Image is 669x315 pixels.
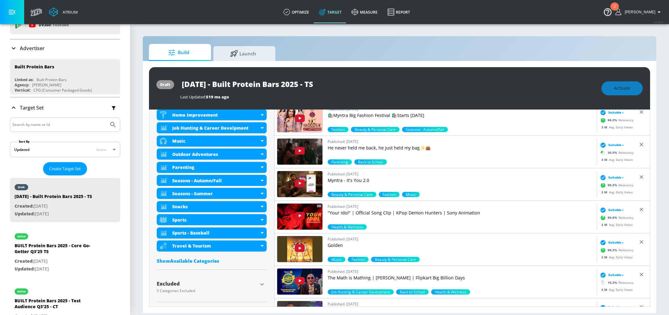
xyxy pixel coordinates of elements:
div: BUILT Protein Bars 2025 - Test Audience Q3'25 - CT [15,298,101,313]
div: Agency: [15,82,29,88]
div: Job Hunting & Career Develpment [172,125,259,131]
div: Suitable › [598,272,623,278]
div: Music [157,136,267,147]
div: 6.9% [396,289,429,295]
div: Seasons - Autumn/Fall [157,175,267,186]
p: He never held me back, he just held my bag✨👜 [328,145,594,151]
span: 2 M [601,222,609,227]
div: Sports - Baseball [172,230,259,236]
span: 90.6 % [608,215,619,220]
span: login as: ashley.jan@zefr.com [622,10,655,14]
span: Parenting [328,159,352,165]
span: Music [402,192,420,197]
span: latest [96,147,107,152]
p: [DATE] [15,265,101,273]
span: 99.2 % [608,183,619,188]
button: [PERSON_NAME] [615,8,663,16]
span: Back to School [354,159,387,165]
span: 2 M [601,287,609,292]
div: Parenting [157,162,267,173]
div: Seasons - Summer [172,191,259,196]
span: Suitable › [608,240,623,245]
div: Avg. Daily Views [598,255,633,260]
img: 8Q1sI_lNU-g [277,106,322,132]
span: Health & Wellness [431,289,470,295]
div: draft[DATE] - Built Protein Bars 2025 - TSCreated:[DATE]Updated:[DATE] [10,178,120,222]
div: Home Improvement [172,112,259,118]
img: 9_bTl2vvYQg [277,236,322,262]
div: Built Protein Bars [15,64,54,70]
span: Created: [15,258,34,264]
span: 519 ms ago [206,94,229,100]
a: Published: [DATE]🛍️Myntra Big Fashion Festival 🛍️Starts [DATE] [328,106,594,127]
span: 3 M [601,190,609,194]
div: Avg. Daily Views [598,287,633,292]
div: 5.4% [431,289,470,295]
p: Target Set [20,104,44,111]
p: Youtube [52,22,69,28]
span: Back to School [396,289,429,295]
button: Open Resource Center, 2 new notifications [599,3,616,20]
p: [DATE] [15,210,92,218]
div: Relevancy [598,213,633,222]
span: Suitable › [608,305,623,310]
div: Vertical: [15,88,30,93]
div: Avg. Daily Views [598,222,633,227]
span: Beauty & Personal Care [371,257,420,262]
div: 99.2% [379,192,400,197]
p: The Math is Mathing | [PERSON_NAME] | Flipkart Big Billion Days [328,275,594,281]
span: Suitable › [608,273,623,277]
div: draft [18,186,25,189]
span: Fashion [328,127,348,132]
span: Launch [220,46,267,61]
div: Seasons - Autumn/Fall [172,178,259,183]
div: Built Protein Bars [37,77,67,82]
span: Fashion [348,257,369,262]
img: AgrD0MW0x08 [277,171,322,197]
div: Avg. Daily Views [598,157,633,162]
div: Suitable › [598,239,623,246]
div: Music [172,138,259,144]
div: Travel & Tourism [157,240,267,252]
div: Excluded [157,281,257,286]
img: PtnpGqZEx9k [277,139,322,165]
div: Outdoor Adventures [172,151,259,157]
span: 30.5 % [608,150,619,155]
span: Suitable › [608,208,623,212]
span: 99.2 % [608,118,619,123]
p: [DATE] [15,202,92,210]
div: 2 [614,6,616,15]
a: Published: [DATE]The Math is Mathing | [PERSON_NAME] | Flipkart Big Billion Days [328,268,594,289]
div: 5.4% [354,159,387,165]
div: 99.2% [328,257,345,262]
img: cWppAbqm9I8 [277,204,322,230]
span: Job Hunting & Career Develpment [328,289,394,295]
div: Suitable › [598,304,623,311]
div: Parenting [172,164,259,170]
p: Golden [328,242,594,248]
p: Published: [DATE] [328,138,594,145]
div: Relevancy [598,116,633,125]
div: ShowAvailable Categories [157,258,267,264]
div: BUILT Protein Bars 2025 - Core Go-Getter Q3'25 TS [15,243,101,257]
p: Published: [DATE] [328,301,594,307]
span: v 4.25.4 [654,20,663,24]
span: Suitable › [608,175,623,180]
span: 10.2 % [608,280,619,285]
span: Suitable › [608,143,623,147]
span: Build [155,45,202,60]
div: 5 Categories Excluded [157,289,257,293]
div: Seasons - Summer [157,188,267,199]
div: 4.1% [328,224,367,230]
div: 50.0% [348,257,369,262]
label: Sort By [18,140,31,144]
span: Updated: [15,211,35,217]
span: Seasons - Autumn/Fall [402,127,448,132]
div: Relevancy [598,246,633,255]
a: Target [314,1,347,23]
span: Updated: [15,266,35,272]
div: [PERSON_NAME] [32,82,61,88]
div: Home Improvement [157,109,267,120]
p: [DATE] [15,257,101,265]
